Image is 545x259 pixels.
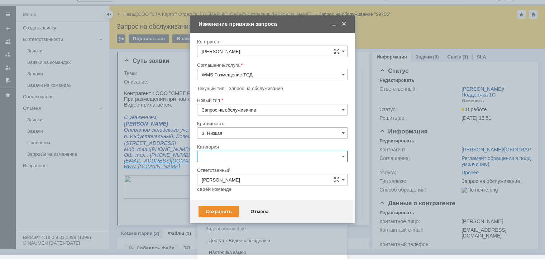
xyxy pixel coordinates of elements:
[197,98,346,103] div: Новый тип
[197,39,346,44] div: Контрагент
[334,177,340,183] span: Сложная форма
[334,48,340,54] span: Сложная форма
[197,187,231,192] a: своей команде
[330,21,338,27] span: Свернуть (Ctrl + M)
[340,21,348,27] span: Закрыть
[197,121,346,126] div: Критичность
[229,86,283,91] span: Запрос на обслуживание
[199,21,348,27] div: Изменение привязки запроса
[197,86,225,91] label: Текущий тип:
[197,63,346,67] div: Соглашение/Услуга
[197,145,346,149] div: Категория
[197,168,346,173] div: Ответственный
